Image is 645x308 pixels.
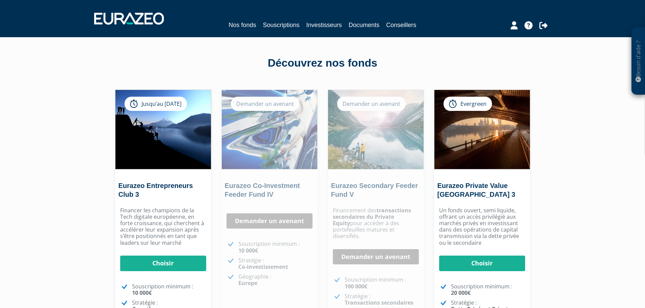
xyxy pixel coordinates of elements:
[238,257,313,270] p: Stratégie :
[130,55,516,71] div: Découvrez nos fonds
[225,182,300,198] a: Eurazeo Co-Investment Feeder Fund IV
[345,293,419,306] p: Stratégie :
[227,213,313,229] a: Demander un avenant
[238,274,313,286] p: Géographie :
[94,13,164,25] img: 1732889491-logotype_eurazeo_blanc_rvb.png
[437,182,515,198] a: Eurazeo Private Value [GEOGRAPHIC_DATA] 3
[120,256,206,271] a: Choisir
[115,90,211,169] img: Eurazeo Entrepreneurs Club 3
[238,263,288,270] strong: Co-investissement
[439,207,525,246] p: Un fonds ouvert, semi liquide, offrant un accès privilégié aux marchés privés en investissant dan...
[451,283,525,296] p: Souscription minimum :
[125,97,187,111] div: Jusqu’au [DATE]
[345,299,413,306] strong: Transactions secondaires
[434,90,530,169] img: Eurazeo Private Value Europe 3
[439,256,525,271] a: Choisir
[132,283,206,296] p: Souscription minimum :
[119,182,193,198] a: Eurazeo Entrepreneurs Club 3
[238,279,257,287] strong: Europe
[229,20,256,31] a: Nos fonds
[333,207,411,227] strong: transactions secondaires du Private Equity
[120,207,206,246] p: Financer les champions de la Tech digitale européenne, en forte croissance, qui cherchent à accél...
[238,247,258,254] strong: 10 000€
[345,277,419,289] p: Souscription minimum :
[333,207,419,240] p: Financement des pour accéder à des portefeuilles matures et diversifiés.
[328,90,424,169] img: Eurazeo Secondary Feeder Fund V
[263,20,299,30] a: Souscriptions
[337,97,406,111] div: Demander un avenant
[635,31,642,92] p: Besoin d'aide ?
[386,20,416,30] a: Conseillers
[306,20,342,30] a: Investisseurs
[451,289,471,297] strong: 20 000€
[132,289,152,297] strong: 10 000€
[238,241,313,254] p: Souscription minimum :
[345,283,367,290] strong: 100 000€
[231,97,299,111] div: Demander un avenant
[349,20,380,30] a: Documents
[444,97,492,111] div: Evergreen
[333,249,419,265] a: Demander un avenant
[331,182,418,198] a: Eurazeo Secondary Feeder Fund V
[222,90,317,169] img: Eurazeo Co-Investment Feeder Fund IV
